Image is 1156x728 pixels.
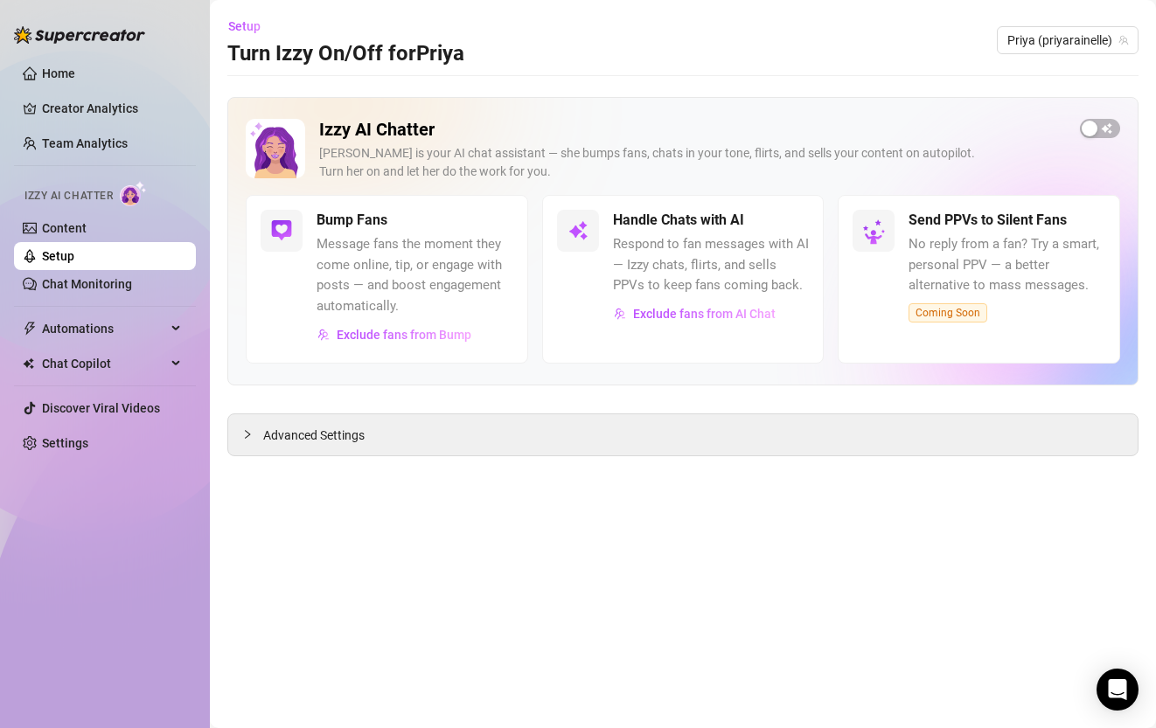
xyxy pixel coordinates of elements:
[1118,35,1129,45] span: team
[613,300,776,328] button: Exclude fans from AI Chat
[227,40,464,68] h3: Turn Izzy On/Off for Priya
[42,136,128,150] a: Team Analytics
[319,119,1066,141] h2: Izzy AI Chatter
[337,328,471,342] span: Exclude fans from Bump
[42,350,166,378] span: Chat Copilot
[246,119,305,178] img: Izzy AI Chatter
[14,26,145,44] img: logo-BBDzfeDw.svg
[242,429,253,440] span: collapsed
[42,221,87,235] a: Content
[227,12,275,40] button: Setup
[263,426,365,445] span: Advanced Settings
[42,277,132,291] a: Chat Monitoring
[23,357,34,370] img: Chat Copilot
[228,19,261,33] span: Setup
[909,234,1105,296] span: No reply from a fan? Try a smart, personal PPV — a better alternative to mass messages.
[1007,27,1128,53] span: Priya (priyarainelle)
[568,220,588,241] img: svg%3e
[42,436,88,450] a: Settings
[614,308,626,320] img: svg%3e
[24,188,113,205] span: Izzy AI Chatter
[909,210,1067,231] h5: Send PPVs to Silent Fans
[242,425,263,444] div: collapsed
[633,307,776,321] span: Exclude fans from AI Chat
[42,249,74,263] a: Setup
[319,144,1066,181] div: [PERSON_NAME] is your AI chat assistant — she bumps fans, chats in your tone, flirts, and sells y...
[42,66,75,80] a: Home
[42,94,182,122] a: Creator Analytics
[42,401,160,415] a: Discover Viral Videos
[317,234,513,316] span: Message fans the moment they come online, tip, or engage with posts — and boost engagement automa...
[1097,669,1139,711] div: Open Intercom Messenger
[909,303,987,322] span: Coming Soon
[120,181,147,206] img: AI Chatter
[317,210,387,231] h5: Bump Fans
[42,315,166,343] span: Automations
[23,322,37,336] span: thunderbolt
[613,234,810,296] span: Respond to fan messages with AI — Izzy chats, flirts, and sells PPVs to keep fans coming back.
[317,329,330,341] img: svg%3e
[613,210,744,231] h5: Handle Chats with AI
[271,220,292,241] img: svg%3e
[862,219,890,247] img: silent-fans-ppv-o-N6Mmdf.svg
[317,321,472,349] button: Exclude fans from Bump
